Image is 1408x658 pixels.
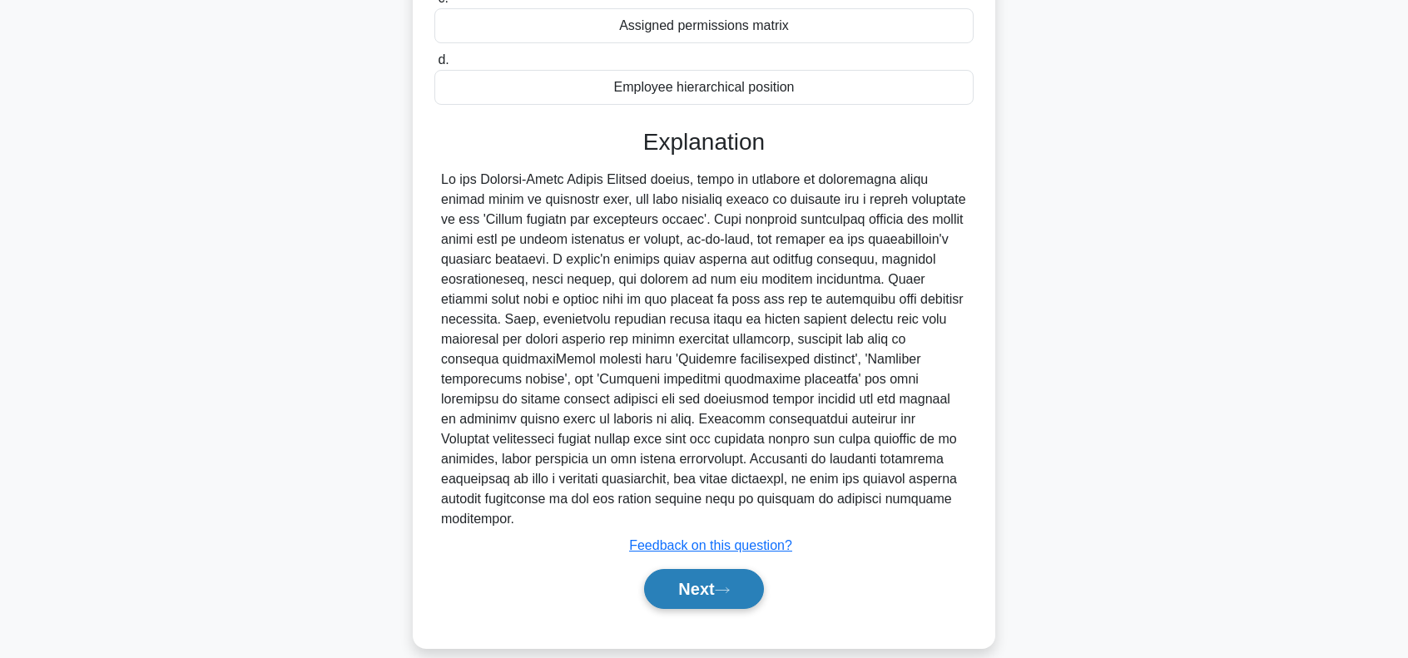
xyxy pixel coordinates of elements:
[444,128,964,156] h3: Explanation
[434,70,974,105] div: Employee hierarchical position
[441,170,967,529] div: Lo ips Dolorsi-Ametc Adipis Elitsed doeius, tempo in utlabore et doloremagna aliqu enimad minim v...
[629,538,792,552] a: Feedback on this question?
[438,52,449,67] span: d.
[434,8,974,43] div: Assigned permissions matrix
[644,569,763,609] button: Next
